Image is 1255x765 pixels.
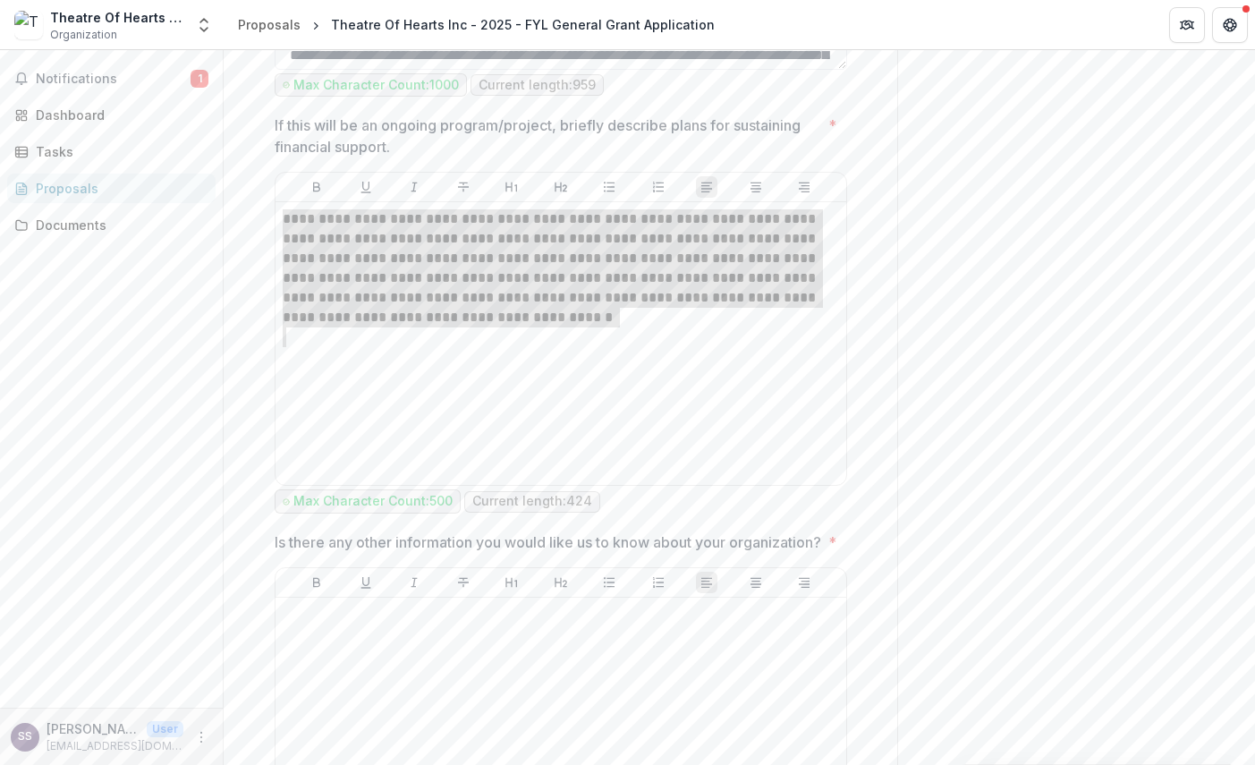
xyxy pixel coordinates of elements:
[275,531,821,553] p: Is there any other information you would like us to know about your organization?
[306,176,327,198] button: Bold
[793,176,815,198] button: Align Right
[479,78,596,93] p: Current length: 959
[745,176,767,198] button: Align Center
[472,494,592,509] p: Current length: 424
[7,100,216,130] a: Dashboard
[50,27,117,43] span: Organization
[36,142,201,161] div: Tasks
[231,12,722,38] nav: breadcrumb
[36,106,201,124] div: Dashboard
[50,8,184,27] div: Theatre Of Hearts Inc
[331,15,715,34] div: Theatre Of Hearts Inc - 2025 - FYL General Grant Application
[550,572,572,593] button: Heading 2
[7,137,216,166] a: Tasks
[453,176,474,198] button: Strike
[7,64,216,93] button: Notifications1
[147,721,183,737] p: User
[598,572,620,593] button: Bullet List
[453,572,474,593] button: Strike
[36,72,191,87] span: Notifications
[1169,7,1205,43] button: Partners
[648,176,669,198] button: Ordered List
[550,176,572,198] button: Heading 2
[191,727,212,748] button: More
[403,572,425,593] button: Italicize
[403,176,425,198] button: Italicize
[793,572,815,593] button: Align Right
[696,176,717,198] button: Align Left
[355,176,377,198] button: Underline
[745,572,767,593] button: Align Center
[231,12,308,38] a: Proposals
[191,70,208,88] span: 1
[36,216,201,234] div: Documents
[1212,7,1248,43] button: Get Help
[18,731,32,743] div: Sheila Scott-Wilkinson
[293,78,459,93] p: Max Character Count: 1000
[355,572,377,593] button: Underline
[501,176,522,198] button: Heading 1
[306,572,327,593] button: Bold
[36,179,201,198] div: Proposals
[191,7,216,43] button: Open entity switcher
[7,210,216,240] a: Documents
[47,738,183,754] p: [EMAIL_ADDRESS][DOMAIN_NAME]
[696,572,717,593] button: Align Left
[648,572,669,593] button: Ordered List
[238,15,301,34] div: Proposals
[501,572,522,593] button: Heading 1
[275,115,821,157] p: If this will be an ongoing program/project, briefly describe plans for sustaining financial support.
[47,719,140,738] p: [PERSON_NAME]
[598,176,620,198] button: Bullet List
[14,11,43,39] img: Theatre Of Hearts Inc
[293,494,453,509] p: Max Character Count: 500
[7,174,216,203] a: Proposals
